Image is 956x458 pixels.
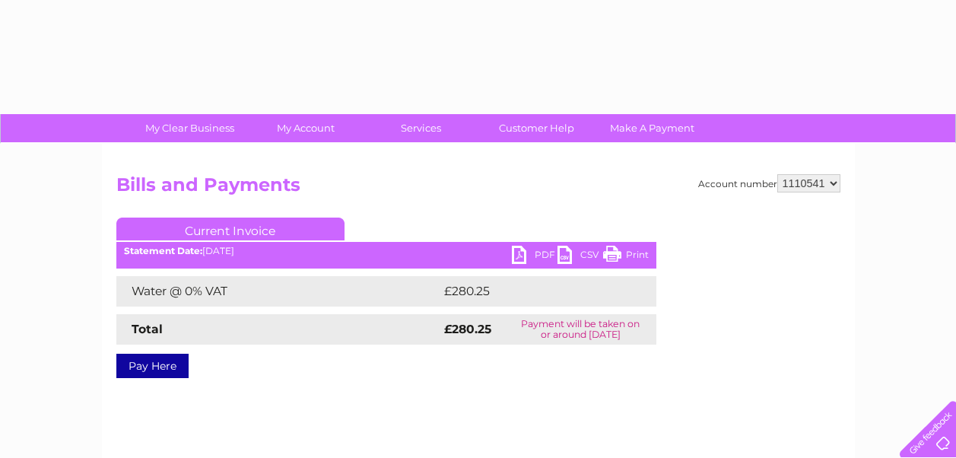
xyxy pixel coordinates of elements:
[603,246,649,268] a: Print
[132,322,163,336] strong: Total
[124,245,202,256] b: Statement Date:
[444,322,491,336] strong: £280.25
[698,174,840,192] div: Account number
[512,246,557,268] a: PDF
[116,174,840,203] h2: Bills and Payments
[116,246,656,256] div: [DATE]
[440,276,630,307] td: £280.25
[358,114,484,142] a: Services
[505,314,656,345] td: Payment will be taken on or around [DATE]
[589,114,715,142] a: Make A Payment
[116,276,440,307] td: Water @ 0% VAT
[127,114,252,142] a: My Clear Business
[557,246,603,268] a: CSV
[243,114,368,142] a: My Account
[474,114,599,142] a: Customer Help
[116,354,189,378] a: Pay Here
[116,218,345,240] a: Current Invoice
